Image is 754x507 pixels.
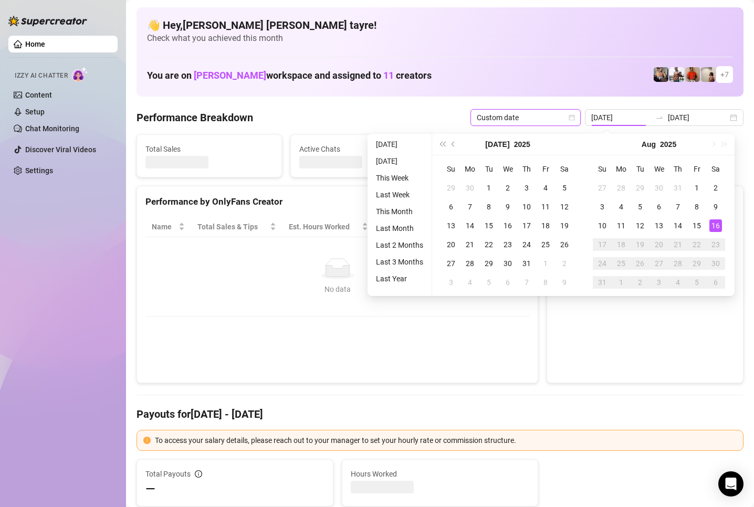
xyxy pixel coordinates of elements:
a: Chat Monitoring [25,124,79,133]
input: End date [668,112,728,123]
span: Chat Conversion [451,221,515,233]
span: + 7 [720,69,729,80]
th: Chat Conversion [444,217,530,237]
a: Settings [25,166,53,175]
th: Sales / Hour [374,217,444,237]
span: Izzy AI Chatter [15,71,68,81]
span: to [655,113,664,122]
span: info-circle [195,470,202,478]
input: Start date [591,112,651,123]
div: Sales by OnlyFans Creator [556,195,735,209]
span: Active Chats [299,143,427,155]
a: Home [25,40,45,48]
span: Check what you achieved this month [147,33,733,44]
span: exclamation-circle [143,437,151,444]
th: Total Sales & Tips [191,217,282,237]
span: Messages Sent [453,143,581,155]
h4: Performance Breakdown [137,110,253,125]
span: Custom date [477,110,574,125]
img: JUSTIN [669,67,684,82]
th: Name [145,217,191,237]
span: Total Payouts [145,468,191,480]
div: To access your salary details, please reach out to your manager to set your hourly rate or commis... [155,435,737,446]
span: calendar [569,114,575,121]
span: Hours Worked [351,468,530,480]
span: swap-right [655,113,664,122]
h4: 👋 Hey, [PERSON_NAME] [PERSON_NAME] tayre ! [147,18,733,33]
h4: Payouts for [DATE] - [DATE] [137,407,743,421]
span: Sales / Hour [381,221,429,233]
span: 11 [383,70,394,81]
div: Open Intercom Messenger [718,471,743,497]
img: logo-BBDzfeDw.svg [8,16,87,26]
h1: You are on workspace and assigned to creators [147,70,432,81]
span: Total Sales & Tips [197,221,268,233]
img: George [654,67,668,82]
span: Total Sales [145,143,273,155]
div: Performance by OnlyFans Creator [145,195,529,209]
img: Ralphy [701,67,716,82]
a: Discover Viral Videos [25,145,96,154]
span: Name [152,221,176,233]
a: Content [25,91,52,99]
div: No data [156,283,519,295]
span: [PERSON_NAME] [194,70,266,81]
img: Justin [685,67,700,82]
span: — [145,481,155,498]
div: Est. Hours Worked [289,221,360,233]
a: Setup [25,108,45,116]
img: AI Chatter [72,67,88,82]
